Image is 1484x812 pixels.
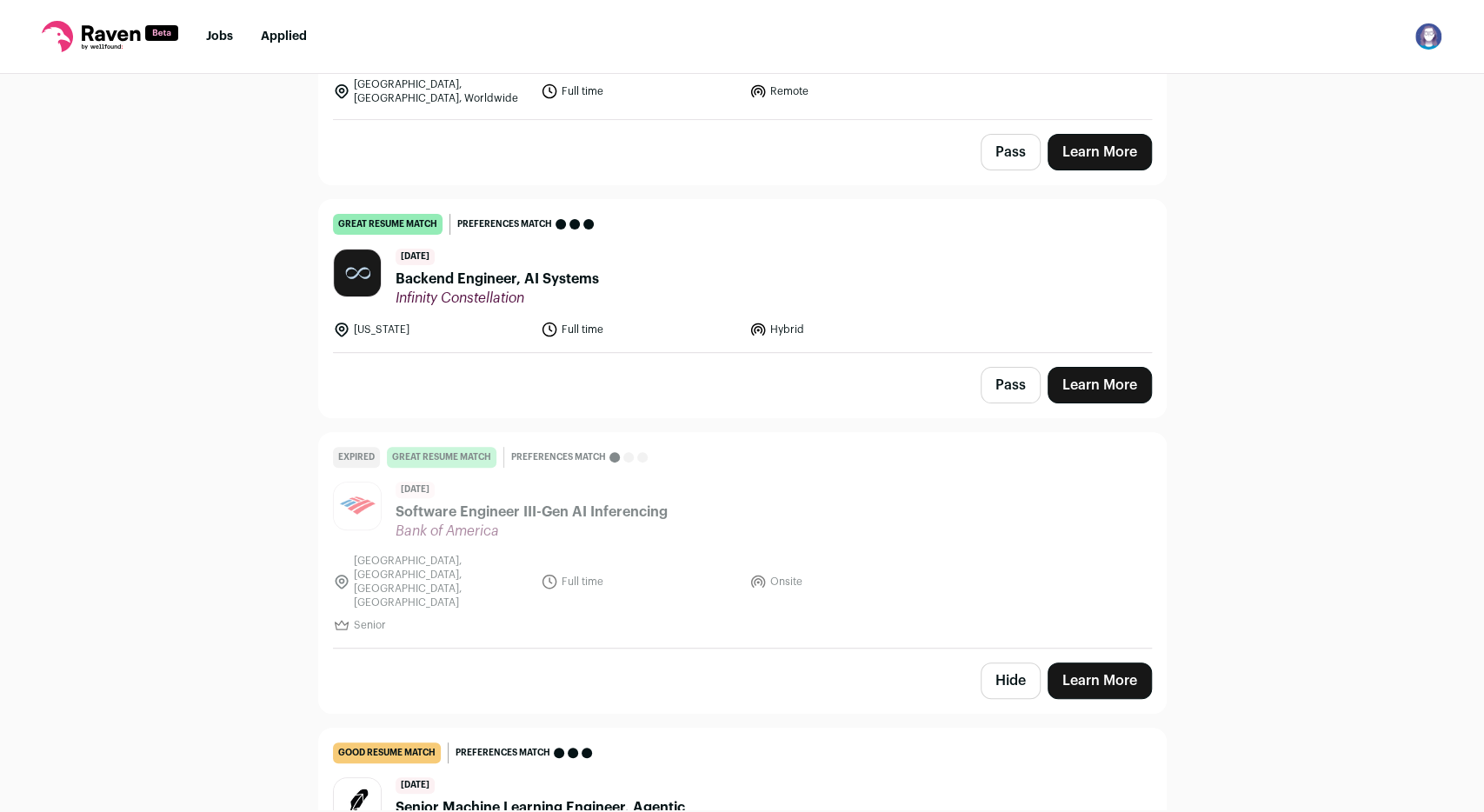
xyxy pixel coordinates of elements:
[396,522,668,540] span: Bank of America
[511,449,606,466] span: Preferences match
[319,200,1166,352] a: great resume match Preferences match [DATE] Backend Engineer, AI Systems Infinity Constellation [...
[396,269,599,290] span: Backend Engineer, AI Systems
[749,77,948,105] li: Remote
[396,290,599,307] span: Infinity Constellation
[206,30,233,43] a: Jobs
[333,554,531,609] li: [GEOGRAPHIC_DATA], [GEOGRAPHIC_DATA], [GEOGRAPHIC_DATA], [GEOGRAPHIC_DATA]
[1048,134,1152,170] a: Learn More
[396,502,668,522] span: Software Engineer III-Gen AI Inferencing
[334,250,381,296] img: feb779d1a0d418eb0f776a50df49db856b27b98e9916bd5af78d9440774d206a.jpg
[333,321,531,338] li: [US_STATE]
[1048,367,1152,403] a: Learn More
[333,616,531,634] li: Senior
[333,77,531,105] li: [GEOGRAPHIC_DATA], [GEOGRAPHIC_DATA], Worldwide
[319,433,1166,648] a: Expired great resume match Preferences match [DATE] Software Engineer III-Gen AI Inferencing Bank...
[396,777,435,794] span: [DATE]
[749,321,948,338] li: Hybrid
[387,447,496,468] div: great resume match
[981,134,1041,170] button: Pass
[1048,662,1152,699] a: Learn More
[261,30,307,43] a: Applied
[333,742,441,763] div: good resume match
[1414,23,1442,50] button: Open dropdown
[541,77,739,105] li: Full time
[981,367,1041,403] button: Pass
[333,214,443,235] div: great resume match
[749,554,948,609] li: Onsite
[981,662,1041,699] button: Hide
[1414,23,1442,50] img: 7855959-medium_jpg
[457,216,552,233] span: Preferences match
[396,249,435,265] span: [DATE]
[541,321,739,338] li: Full time
[541,554,739,609] li: Full time
[396,482,435,498] span: [DATE]
[333,447,380,468] div: Expired
[334,483,381,529] img: f5f629a1e0418db5cd70e4c151570718f556072eea26faa94169dd8b7de5c096.jpg
[456,744,550,762] span: Preferences match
